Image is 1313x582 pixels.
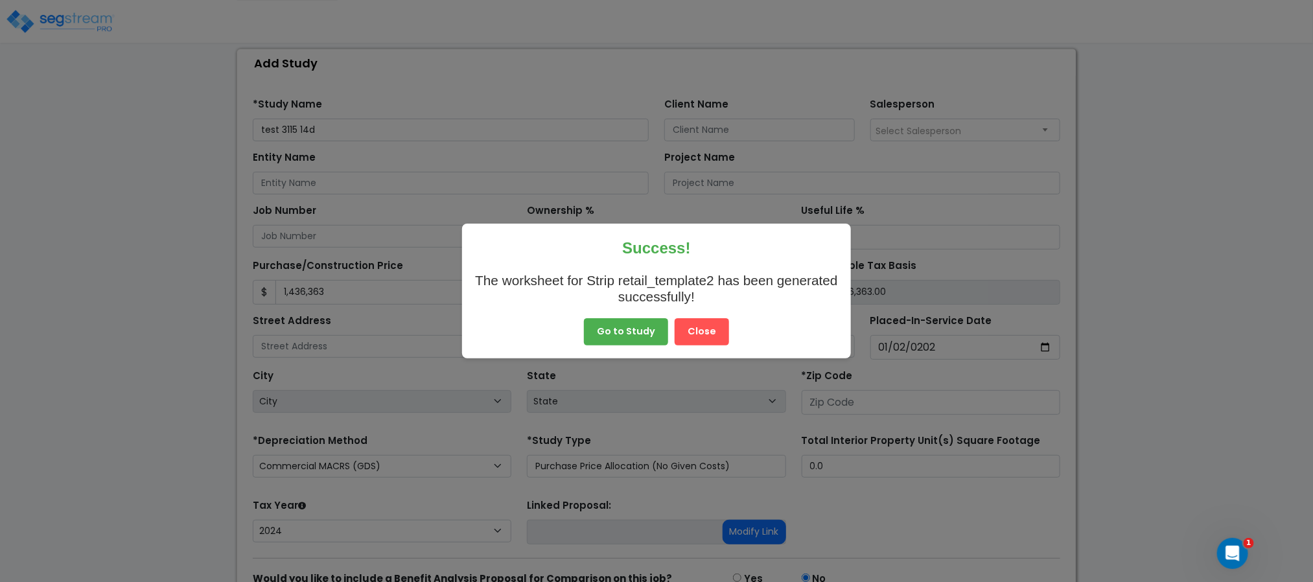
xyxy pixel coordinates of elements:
span: 1 [1244,538,1254,548]
button: Close [675,318,729,345]
span: Success! [622,239,690,257]
p: The worksheet for Strip retail_template2 has been generated successfully! [475,273,838,305]
iframe: Intercom live chat [1217,538,1248,569]
button: Go to Study [584,318,668,345]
